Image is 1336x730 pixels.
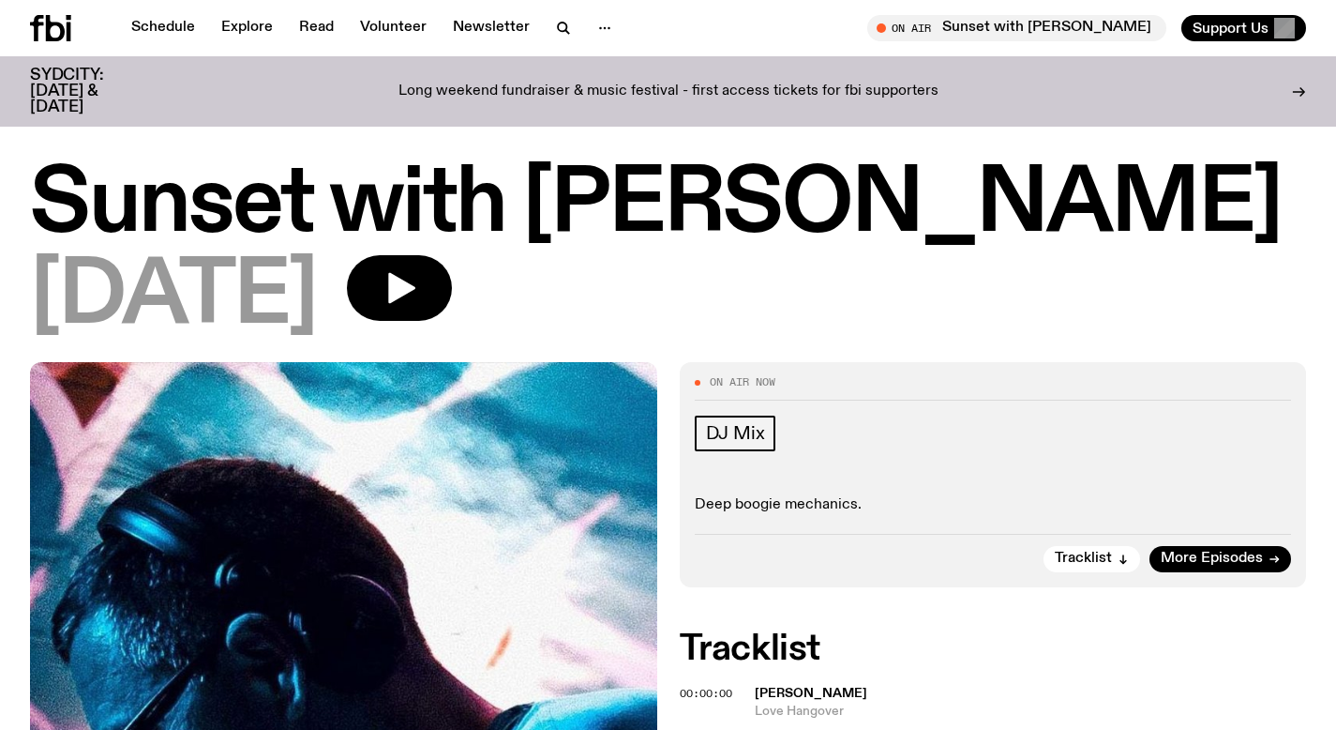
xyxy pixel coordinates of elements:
[706,423,765,444] span: DJ Mix
[30,163,1306,248] h1: Sunset with [PERSON_NAME]
[695,416,776,451] a: DJ Mix
[1043,546,1140,572] button: Tracklist
[867,15,1166,41] button: On AirSunset with [PERSON_NAME]
[680,686,732,701] span: 00:00:00
[755,687,867,700] span: [PERSON_NAME]
[120,15,206,41] a: Schedule
[680,632,1307,666] h2: Tracklist
[755,703,1307,721] span: Love Hangover
[398,84,938,100] p: Long weekend fundraiser & music festival - first access tickets for fbi supporters
[1161,552,1263,566] span: More Episodes
[288,15,345,41] a: Read
[30,68,150,115] h3: SYDCITY: [DATE] & [DATE]
[710,377,775,388] span: On Air Now
[1055,552,1112,566] span: Tracklist
[349,15,438,41] a: Volunteer
[1193,20,1268,37] span: Support Us
[1149,546,1291,572] a: More Episodes
[1181,15,1306,41] button: Support Us
[695,496,1292,514] p: Deep boogie mechanics.
[442,15,541,41] a: Newsletter
[30,255,317,340] span: [DATE]
[210,15,284,41] a: Explore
